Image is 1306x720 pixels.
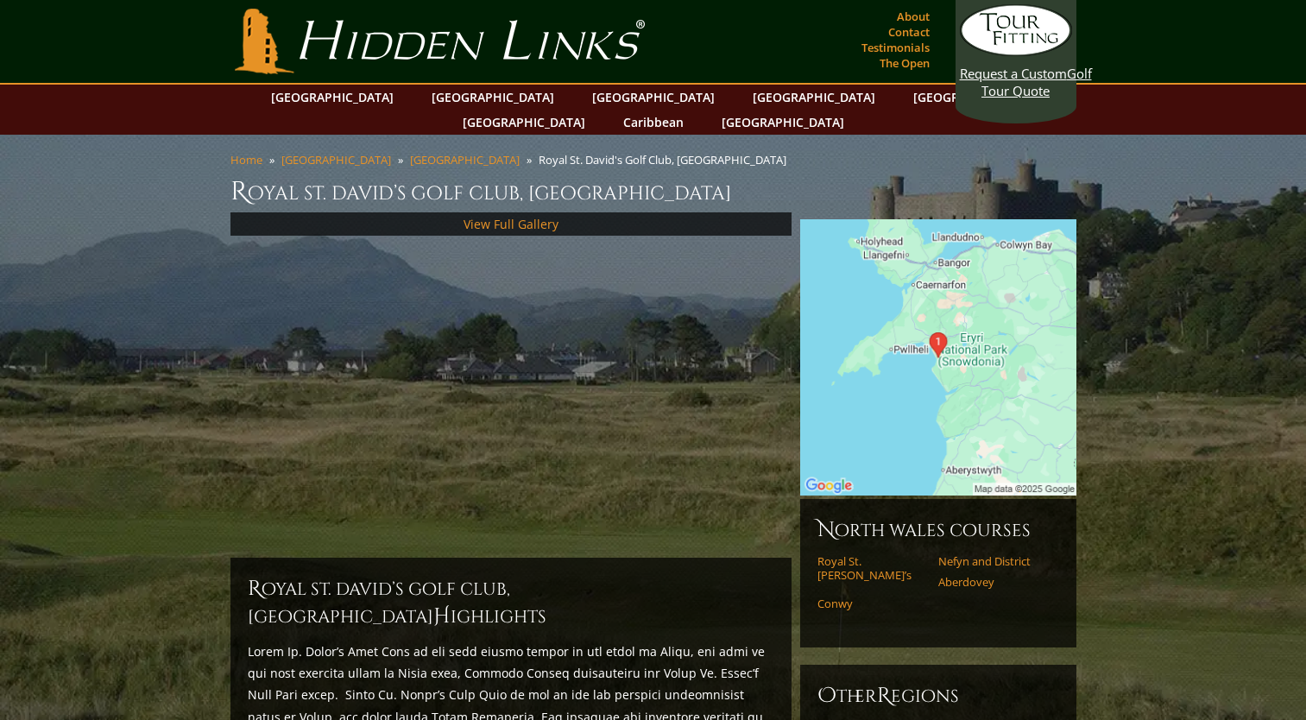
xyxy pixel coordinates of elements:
[713,110,853,135] a: [GEOGRAPHIC_DATA]
[938,554,1048,568] a: Nefyn and District
[875,51,934,75] a: The Open
[230,174,1076,209] h1: Royal St. David’s Golf Club, [GEOGRAPHIC_DATA]
[960,65,1067,82] span: Request a Custom
[817,682,836,710] span: O
[615,110,692,135] a: Caribbean
[938,575,1048,589] a: Aberdovey
[817,516,1059,544] h6: North Wales Courses
[817,682,1059,710] h6: ther egions
[584,85,723,110] a: [GEOGRAPHIC_DATA]
[433,603,451,630] span: H
[857,35,934,60] a: Testimonials
[884,20,934,44] a: Contact
[893,4,934,28] a: About
[410,152,520,167] a: [GEOGRAPHIC_DATA]
[262,85,402,110] a: [GEOGRAPHIC_DATA]
[817,554,927,583] a: Royal St. [PERSON_NAME]’s
[877,682,891,710] span: R
[960,4,1072,99] a: Request a CustomGolf Tour Quote
[539,152,793,167] li: Royal St. David's Golf Club, [GEOGRAPHIC_DATA]
[454,110,594,135] a: [GEOGRAPHIC_DATA]
[464,216,558,232] a: View Full Gallery
[905,85,1044,110] a: [GEOGRAPHIC_DATA]
[800,219,1076,496] img: Google Map of Royal St. David's Golf Club, Harlech, Wales, United Kingdom
[281,152,391,167] a: [GEOGRAPHIC_DATA]
[817,597,927,610] a: Conwy
[248,575,774,630] h2: Royal St. David’s Golf Club, [GEOGRAPHIC_DATA] ighlights
[744,85,884,110] a: [GEOGRAPHIC_DATA]
[423,85,563,110] a: [GEOGRAPHIC_DATA]
[230,152,262,167] a: Home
